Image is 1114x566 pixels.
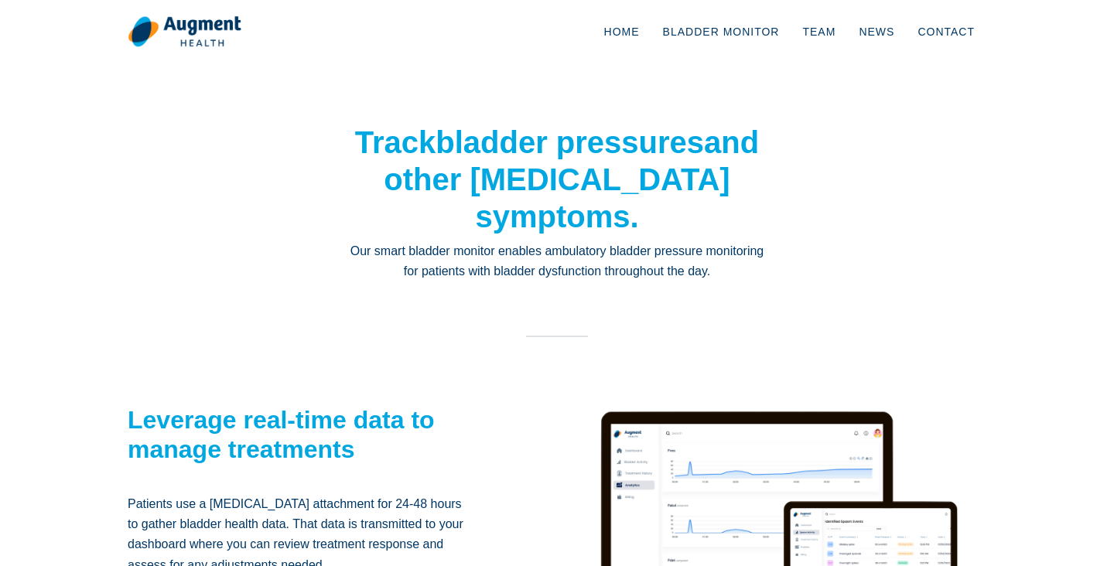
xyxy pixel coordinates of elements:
a: Bladder Monitor [651,6,791,57]
a: Contact [906,6,986,57]
strong: bladder pressures [436,125,704,159]
a: Home [593,6,651,57]
a: Team [791,6,847,57]
img: logo [128,15,241,48]
p: Our smart bladder monitor enables ambulatory bladder pressure monitoring for patients with bladde... [348,241,766,282]
a: News [847,6,906,57]
h1: Track and other [MEDICAL_DATA] symptoms. [348,124,766,235]
h2: Leverage real-time data to manage treatments [128,405,472,465]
